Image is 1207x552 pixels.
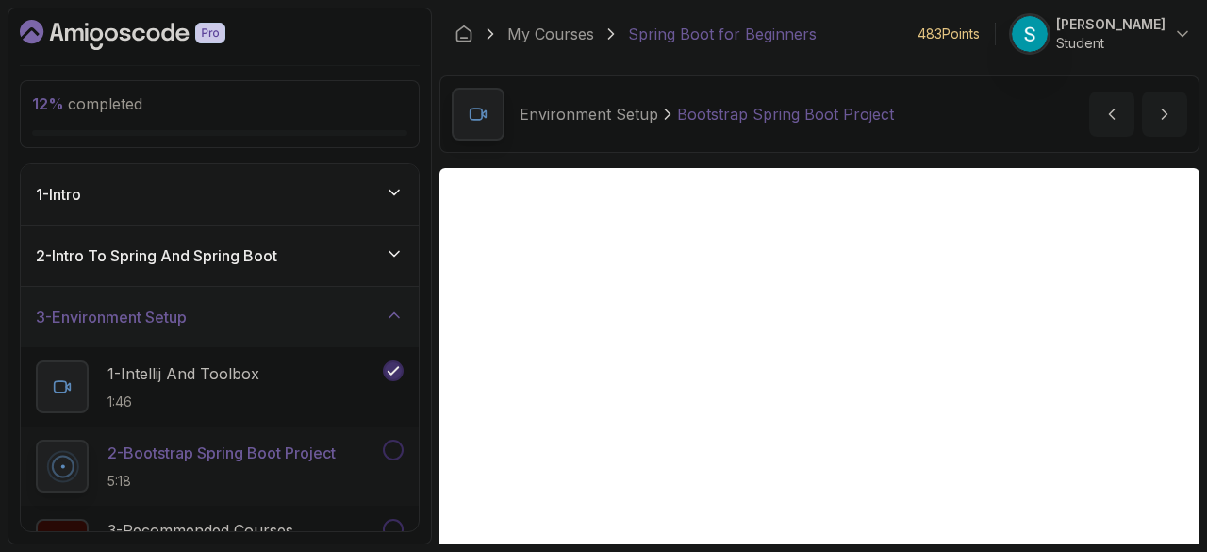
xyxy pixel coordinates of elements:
[36,440,404,493] button: 2-Bootstrap Spring Boot Project5:18
[1056,15,1166,34] p: [PERSON_NAME]
[507,23,594,45] a: My Courses
[455,25,473,43] a: Dashboard
[32,94,64,113] span: 12 %
[107,472,336,491] p: 5:18
[520,103,658,125] p: Environment Setup
[36,183,81,206] h3: 1 - Intro
[107,393,259,411] p: 1:46
[1012,16,1048,52] img: user profile image
[677,103,894,125] p: Bootstrap Spring Boot Project
[20,20,269,50] a: Dashboard
[107,442,336,464] p: 2 - Bootstrap Spring Boot Project
[1089,92,1134,137] button: previous content
[36,244,277,267] h3: 2 - Intro To Spring And Spring Boot
[32,94,142,113] span: completed
[1142,92,1187,137] button: next content
[628,23,817,45] p: Spring Boot for Beginners
[36,306,187,328] h3: 3 - Environment Setup
[1011,15,1192,53] button: user profile image[PERSON_NAME]Student
[1056,34,1166,53] p: Student
[918,25,980,43] p: 483 Points
[21,226,419,286] button: 2-Intro To Spring And Spring Boot
[107,362,259,385] p: 1 - Intellij And Toolbox
[21,164,419,225] button: 1-Intro
[21,287,419,347] button: 3-Environment Setup
[107,519,293,542] p: 3 - Recommended Courses
[36,360,404,413] button: 1-Intellij And Toolbox1:46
